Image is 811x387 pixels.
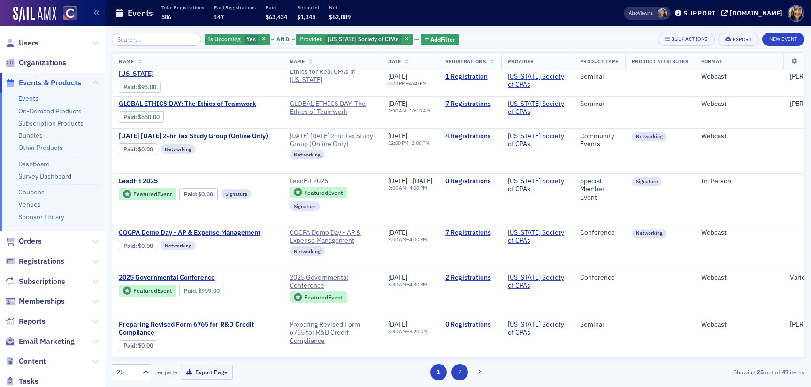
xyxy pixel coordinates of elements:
span: : [184,287,199,294]
a: Bundles [18,131,43,140]
div: – [388,185,432,191]
p: Refunded [297,4,319,11]
div: Export [733,37,752,42]
span: Colorado Society of CPAs [508,132,567,149]
a: Paid [123,83,135,90]
span: : [123,146,138,153]
time: 12:00 PM [388,140,409,146]
p: Paid [266,4,287,11]
span: GLOBAL ETHICS DAY: The Ethics of Teamwork [119,100,276,108]
span: Provider [508,58,534,65]
span: Reports [19,316,46,327]
span: $95.00 [138,83,156,90]
span: Memberships [19,296,65,306]
div: Seminar [580,320,619,329]
a: [US_STATE] Society of CPAs [508,229,567,245]
span: Users [19,38,38,48]
div: Featured Event [133,192,172,197]
a: Email Marketing [5,336,75,347]
a: Reports [5,316,46,327]
a: Preparing Revised Form 6765 for R&D Credit Compliance [119,320,276,337]
a: Tasks [5,376,38,387]
a: Orders [5,236,42,246]
div: Webcast [701,132,777,141]
a: GLOBAL ETHICS DAY: The Ethics of Teamwork [290,100,375,116]
label: per page [154,368,177,376]
div: Conference [580,229,619,237]
p: Total Registrations [161,4,204,11]
span: Provider [299,35,322,43]
a: Registrations [5,256,64,267]
div: Colorado Society of CPAs [296,34,413,45]
span: Colorado Society of CPAs [508,229,567,245]
time: 4:00 PM [409,236,427,243]
a: Paid [123,113,135,120]
span: [US_STATE] Society of CPAs [328,35,398,43]
input: Search… [112,33,201,46]
span: Colorado Society of CPAs [508,100,567,116]
div: Community Events [580,132,619,149]
a: Other Products [18,143,63,152]
span: [DATE] [388,99,407,108]
div: Yes [205,34,270,45]
div: Paid: 5 - $0 [119,143,157,155]
button: AddFilter [421,34,459,45]
div: – [388,177,432,186]
div: Paid: 7 - $0 [119,240,157,251]
a: Subscriptions [5,276,65,287]
div: Webcast [701,100,777,108]
time: 4:40 PM [409,81,427,87]
div: Featured Event [304,295,343,300]
div: Networking [632,132,667,141]
div: Networking [161,144,196,154]
a: 2025 Governmental Conference [290,274,375,290]
div: Paid: 2 - $95900 [179,285,224,296]
div: Bulk Actions [671,37,708,42]
span: Registrations [445,58,486,65]
time: 10:10 AM [409,107,430,114]
a: Venues [18,200,41,208]
span: : [123,242,138,249]
time: 3:00 PM [388,81,406,87]
time: 4:00 PM [409,185,427,191]
div: Networking [290,150,325,159]
span: $0.00 [138,146,153,153]
img: SailAMX [13,7,56,22]
span: [DATE] [388,132,407,140]
span: Date [388,58,401,65]
span: [DATE] [388,228,407,237]
span: Events & Products [19,78,81,88]
time: 9:00 AM [388,236,406,243]
div: Webcast [701,274,777,282]
span: Profile [788,5,804,22]
time: 8:00 AM [388,185,406,191]
span: Subscriptions [19,276,65,287]
a: 0 Registrations [445,320,495,329]
a: Survey Dashboard [18,172,71,180]
a: 2 Registrations [445,274,495,282]
span: $62,089 [329,13,351,21]
span: $959.00 [198,287,220,294]
span: $650.00 [138,113,160,120]
div: Signature [290,201,320,211]
a: LeadFit 2025 [290,177,375,186]
span: Tasks [19,376,38,387]
button: Bulk Actions [658,33,715,46]
span: $0.00 [138,342,153,349]
span: [DATE] [388,320,407,328]
div: Special Member Event [580,177,619,202]
a: Preparing Revised Form 6765 for R&D Credit Compliance [290,320,375,345]
span: 147 [214,13,224,21]
span: Colorado Society of CPAs [508,274,567,290]
button: Export Page [181,365,233,380]
button: Export [718,33,759,46]
a: 4 Registrations [445,132,495,141]
div: Paid: 0 - $0 [119,340,157,351]
strong: 25 [755,368,765,376]
div: Webcast [701,73,777,81]
p: Net [329,4,351,11]
a: LeadFit 2025 [119,177,276,186]
a: Events [18,94,38,103]
button: [DOMAIN_NAME] [721,10,786,16]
